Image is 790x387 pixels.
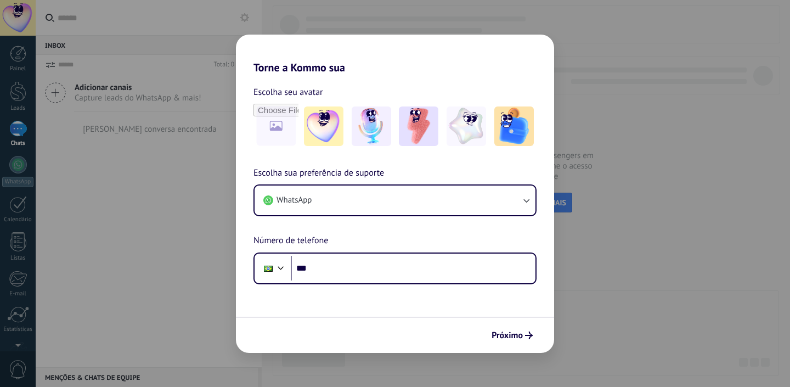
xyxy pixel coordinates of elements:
span: Número de telefone [253,234,328,248]
img: -2.jpeg [352,106,391,146]
h2: Torne a Kommo sua [236,35,554,74]
span: WhatsApp [276,195,312,206]
div: Brazil: + 55 [258,257,279,280]
button: Próximo [487,326,538,345]
span: Escolha seu avatar [253,85,323,99]
span: Próximo [492,332,523,339]
img: -5.jpeg [494,106,534,146]
span: Escolha sua preferência de suporte [253,166,384,181]
img: -1.jpeg [304,106,343,146]
img: -4.jpeg [447,106,486,146]
img: -3.jpeg [399,106,438,146]
button: WhatsApp [255,186,535,215]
